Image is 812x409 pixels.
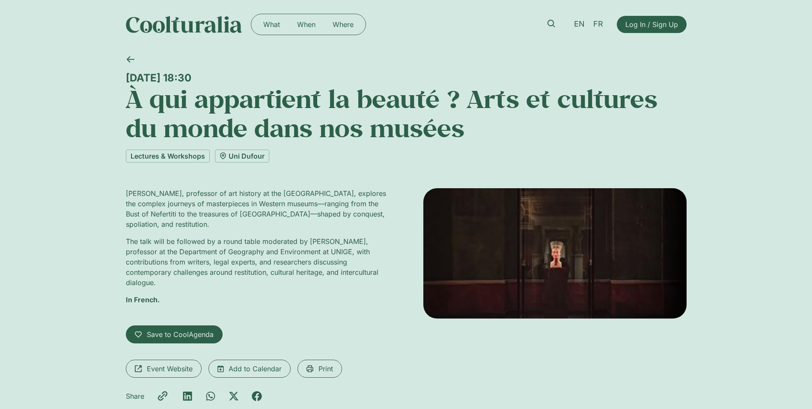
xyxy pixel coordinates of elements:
[625,19,678,30] span: Log In / Sign Up
[297,360,342,378] a: Print
[215,150,269,162] a: Uni Dufour
[147,364,193,374] span: Event Website
[126,150,210,162] a: Lectures & Workshops
[318,364,333,374] span: Print
[126,188,389,229] p: [PERSON_NAME], professor of art history at the [GEOGRAPHIC_DATA], explores the complex journeys o...
[126,84,687,143] h1: À qui appartient la beauté ? Arts et cultures du monde dans nos musées
[208,360,291,378] a: Add to Calendar
[324,18,362,31] a: Where
[593,20,603,29] span: FR
[126,295,160,304] strong: In French.
[570,18,589,30] a: EN
[252,391,262,401] div: Share on facebook
[126,72,687,84] div: [DATE] 18:30
[229,391,239,401] div: Share on x-twitter
[126,236,389,288] p: The talk will be followed by a round table moderated by [PERSON_NAME], professor at the Departmen...
[589,18,607,30] a: FR
[205,391,216,401] div: Share on whatsapp
[126,360,202,378] a: Event Website
[617,16,687,33] a: Log In / Sign Up
[229,364,282,374] span: Add to Calendar
[289,18,324,31] a: When
[147,329,214,340] span: Save to CoolAgenda
[126,391,144,401] p: Share
[182,391,193,401] div: Share on linkedin
[126,325,223,343] a: Save to CoolAgenda
[255,18,362,31] nav: Menu
[574,20,585,29] span: EN
[255,18,289,31] a: What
